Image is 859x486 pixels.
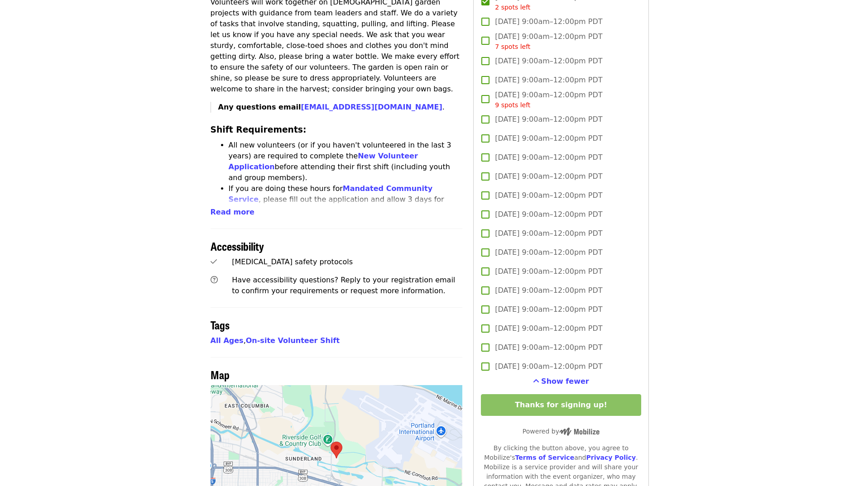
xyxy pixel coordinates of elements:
strong: Shift Requirements: [211,125,307,134]
span: [DATE] 9:00am–12:00pm PDT [495,285,602,296]
a: Terms of Service [515,454,574,461]
span: [DATE] 9:00am–12:00pm PDT [495,31,602,52]
span: 7 spots left [495,43,530,50]
i: check icon [211,257,217,266]
button: Thanks for signing up! [481,394,641,416]
span: [DATE] 9:00am–12:00pm PDT [495,209,602,220]
a: On-site Volunteer Shift [246,336,340,345]
span: [DATE] 9:00am–12:00pm PDT [495,171,602,182]
i: question-circle icon [211,276,218,284]
span: [DATE] 9:00am–12:00pm PDT [495,114,602,125]
img: Powered by Mobilize [559,428,600,436]
span: Powered by [523,428,600,435]
span: [DATE] 9:00am–12:00pm PDT [495,304,602,315]
div: [MEDICAL_DATA] safety protocols [232,257,462,267]
span: [DATE] 9:00am–12:00pm PDT [495,247,602,258]
li: All new volunteers (or if you haven't volunteered in the last 3 years) are required to complete t... [229,140,463,183]
span: Read more [211,208,254,216]
span: [DATE] 9:00am–12:00pm PDT [495,342,602,353]
span: Map [211,367,230,382]
button: Read more [211,207,254,218]
span: Show fewer [541,377,589,386]
span: [DATE] 9:00am–12:00pm PDT [495,190,602,201]
span: Tags [211,317,230,333]
p: . [218,102,463,113]
span: , [211,336,246,345]
button: See more timeslots [533,376,589,387]
span: [DATE] 9:00am–12:00pm PDT [495,16,602,27]
span: [DATE] 9:00am–12:00pm PDT [495,228,602,239]
span: Have accessibility questions? Reply to your registration email to confirm your requirements or re... [232,276,455,295]
span: 9 spots left [495,101,530,109]
span: [DATE] 9:00am–12:00pm PDT [495,56,602,67]
span: [DATE] 9:00am–12:00pm PDT [495,323,602,334]
span: [DATE] 9:00am–12:00pm PDT [495,133,602,144]
span: [DATE] 9:00am–12:00pm PDT [495,75,602,86]
span: 2 spots left [495,4,530,11]
a: New Volunteer Application [229,152,418,171]
a: [EMAIL_ADDRESS][DOMAIN_NAME] [301,103,442,111]
span: Accessibility [211,238,264,254]
span: [DATE] 9:00am–12:00pm PDT [495,361,602,372]
span: [DATE] 9:00am–12:00pm PDT [495,90,602,110]
strong: Any questions email [218,103,442,111]
a: Privacy Policy [586,454,636,461]
span: [DATE] 9:00am–12:00pm PDT [495,152,602,163]
li: If you are doing these hours for , please fill out the application and allow 3 days for approval.... [229,183,463,227]
span: [DATE] 9:00am–12:00pm PDT [495,266,602,277]
a: All Ages [211,336,244,345]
